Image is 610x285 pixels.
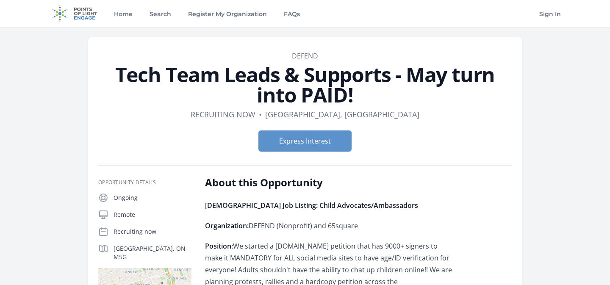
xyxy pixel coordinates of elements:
a: DEFEND [292,51,318,61]
p: DEFEND (Nonprofit) and 65square [205,220,453,232]
h2: About this Opportunity [205,176,453,189]
div: • [259,108,262,120]
dd: [GEOGRAPHIC_DATA], [GEOGRAPHIC_DATA] [265,108,419,120]
strong: [DEMOGRAPHIC_DATA] Job Listing: Child Advocates/Ambassadors [205,201,418,210]
h3: Opportunity Details [98,179,191,186]
p: Remote [114,210,191,219]
button: Express Interest [258,130,352,152]
strong: Organization: [205,221,249,230]
dd: Recruiting now [191,108,255,120]
p: Ongoing [114,194,191,202]
strong: Position: [205,241,233,251]
p: [GEOGRAPHIC_DATA], ON M5G [114,244,191,261]
p: Recruiting now [114,227,191,236]
h1: Tech Team Leads & Supports - May turn into PAID! [98,64,512,105]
